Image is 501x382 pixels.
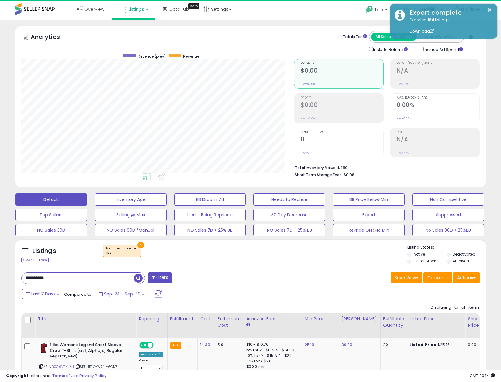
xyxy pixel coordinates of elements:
[218,316,241,329] div: Fulfillment Cost
[391,272,422,283] button: Save View
[31,33,72,43] h5: Analytics
[140,343,148,348] span: ON
[84,6,104,12] span: Overview
[305,342,314,348] a: 25.16
[64,291,92,297] span: Compared to:
[431,305,480,311] div: Displaying 1 to 1 of 1 items
[301,67,383,75] h2: $0.00
[253,193,325,206] button: Needs to Reprice
[366,6,373,13] i: Get Help
[423,272,452,283] button: Columns
[295,172,343,177] b: Short Term Storage Fees:
[375,7,383,12] span: Help
[139,358,163,372] div: Preset:
[301,151,309,155] small: Prev: 0
[95,289,148,299] button: Sep-24 - Sep-30
[410,316,463,322] div: Listed Price
[470,373,495,379] span: 2025-10-8 20:14 GMT
[106,246,138,255] span: Fulfillment channel :
[38,316,133,322] div: Title
[139,316,165,322] div: Repricing
[104,291,141,297] span: Sep-24 - Sep-30
[52,364,74,369] a: B0C6VRYJXH
[153,343,163,348] span: OFF
[453,258,469,264] label: Archived
[95,209,167,221] button: Selling @ Max
[301,102,383,110] h2: $0.00
[170,316,195,322] div: Fulfillment
[343,34,367,40] div: Totals For
[301,62,383,65] span: Revenue
[305,316,336,322] div: Min Price
[341,316,378,322] div: [PERSON_NAME]
[188,3,199,9] div: Tooltip anchor
[50,342,124,361] b: Nike Womens Legend Short Sleeve Crew T-Shirt (as1, Alpha, s, Regular, Regular, Red)
[218,342,239,348] div: 5.9
[397,102,479,110] h2: 0.00%
[137,242,144,248] button: ×
[427,275,447,281] span: Columns
[6,373,29,379] strong: Copyright
[405,17,493,34] div: Exported 184 listings.
[79,373,106,379] a: Privacy Policy
[253,224,325,236] button: NO Sales 7D > 25% BB
[246,358,297,364] div: 17% for > $20
[453,252,476,257] label: Deactivated
[174,193,246,206] button: BB Drop in 7d
[412,224,484,236] button: No Sales 30D < 25%BB
[410,342,437,348] b: Listed Price:
[397,96,479,100] span: Avg. Buybox Share
[246,364,297,369] div: $0.30 min
[174,209,246,221] button: Items Being Repriced
[361,1,394,20] a: Help
[301,82,315,86] small: Prev: $0.00
[138,54,166,59] span: Revenue (prev)
[397,131,479,134] span: ROI
[341,342,353,348] a: 39.99
[246,322,250,328] small: Amazon Fees.
[397,117,411,120] small: Prev: 0.00%
[397,82,409,86] small: Prev: N/A
[139,352,163,357] div: Amazon AI *
[75,364,118,369] span: | SKU: 1BEG-W74L-6GN7
[148,272,172,283] button: Filters
[15,224,87,236] button: NO Sales 30D
[453,272,480,283] button: Actions
[246,342,297,347] div: $10 - $10.76
[246,353,297,358] div: 10% for >= $15 & <= $20
[371,33,417,41] button: All Selected Listings
[468,316,480,329] div: Ship Price
[22,289,63,299] button: Last 7 Days
[246,347,297,353] div: 5% for >= $0 & <= $14.99
[6,373,106,379] div: seller snap | |
[170,6,189,12] span: DataHub
[333,193,405,206] button: BB Price Below Min
[405,8,493,17] div: Export complete
[295,164,475,171] li: $489
[468,342,478,348] div: 0.00
[295,165,337,170] b: Total Inventory Value:
[21,257,49,263] div: Clear All Filters
[106,251,138,255] div: fba
[412,193,484,206] button: Non Competitive
[410,342,461,348] div: $25.16
[183,54,199,59] span: Revenue
[364,46,415,53] div: Include Returns
[410,29,434,34] a: Download
[415,46,473,53] div: Include Ad Spend
[15,209,87,221] button: Top Sellers
[170,342,181,349] small: FBA
[301,96,383,100] span: Profit
[15,193,87,206] button: Default
[200,316,212,322] div: Cost
[253,209,325,221] button: 30 Day Decrease
[383,316,404,329] div: Fulfillable Quantity
[31,291,56,297] span: Last 7 Days
[200,342,210,348] a: 14.39
[174,224,246,236] button: NO Sales 7D < 25% BB
[301,117,315,120] small: Prev: $0.00
[383,342,402,348] div: 20
[33,247,56,255] h5: Listings
[414,258,436,264] label: Out of Stock
[344,172,354,178] span: $0.98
